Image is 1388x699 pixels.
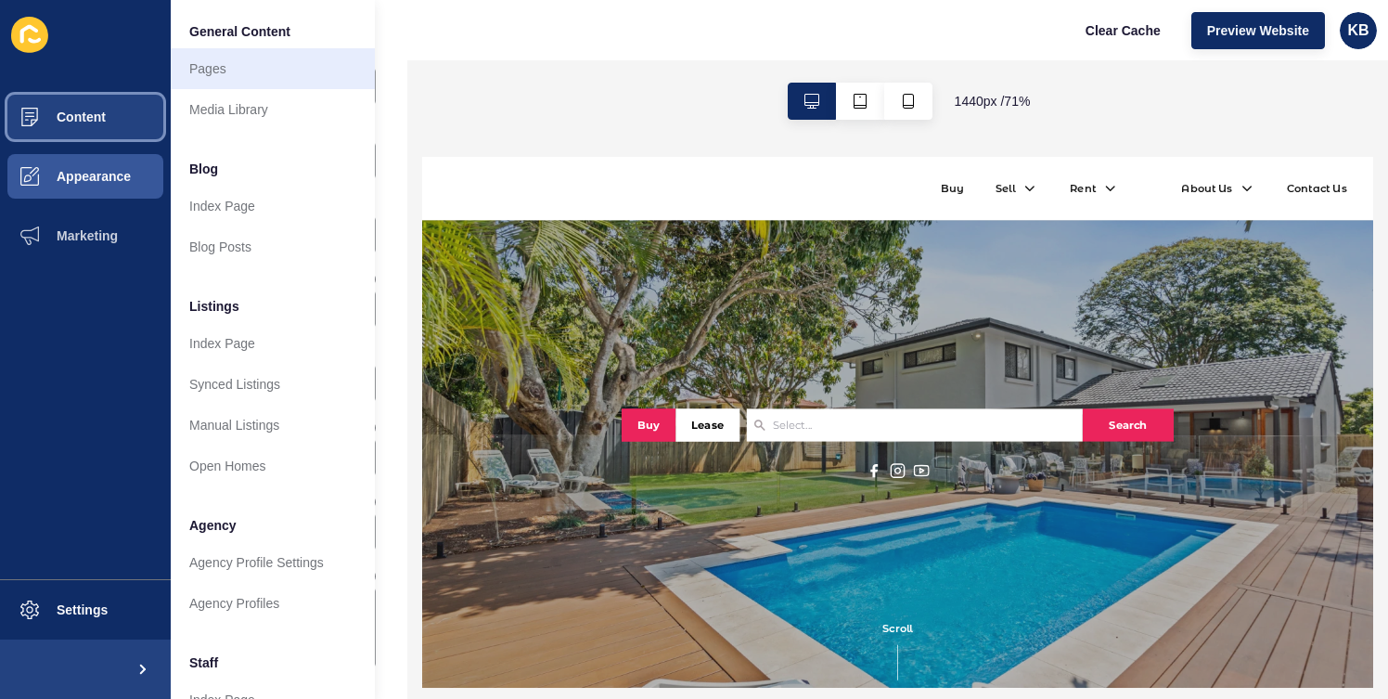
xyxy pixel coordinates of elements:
[189,516,237,535] span: Agency
[1214,33,1299,56] a: Contact Us
[171,48,375,89] a: Pages
[728,33,760,56] a: Buy
[171,405,375,446] a: Manual Listings
[493,365,585,389] input: Select...
[1207,21,1309,40] span: Preview Website
[171,446,375,486] a: Open Homes
[805,33,834,56] a: Sell
[171,583,375,624] a: Agency Profiles
[1191,12,1325,49] button: Preview Website
[1347,21,1369,40] span: KB
[1070,12,1176,49] button: Clear Cache
[280,354,355,400] button: Buy
[356,354,446,400] button: Lease
[1067,33,1138,56] a: About Us
[1086,21,1161,40] span: Clear Cache
[189,160,218,178] span: Blog
[171,186,375,227] a: Index Page
[189,654,218,672] span: Staff
[171,542,375,583] a: Agency Profile Settings
[189,297,239,316] span: Listings
[909,33,946,56] a: Rent
[171,323,375,364] a: Index Page
[955,92,1031,110] span: 1440 px / 71 %
[171,227,375,267] a: Blog Posts
[189,22,290,41] span: General Content
[171,89,375,130] a: Media Library
[171,364,375,405] a: Synced Listings
[928,354,1055,400] button: Search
